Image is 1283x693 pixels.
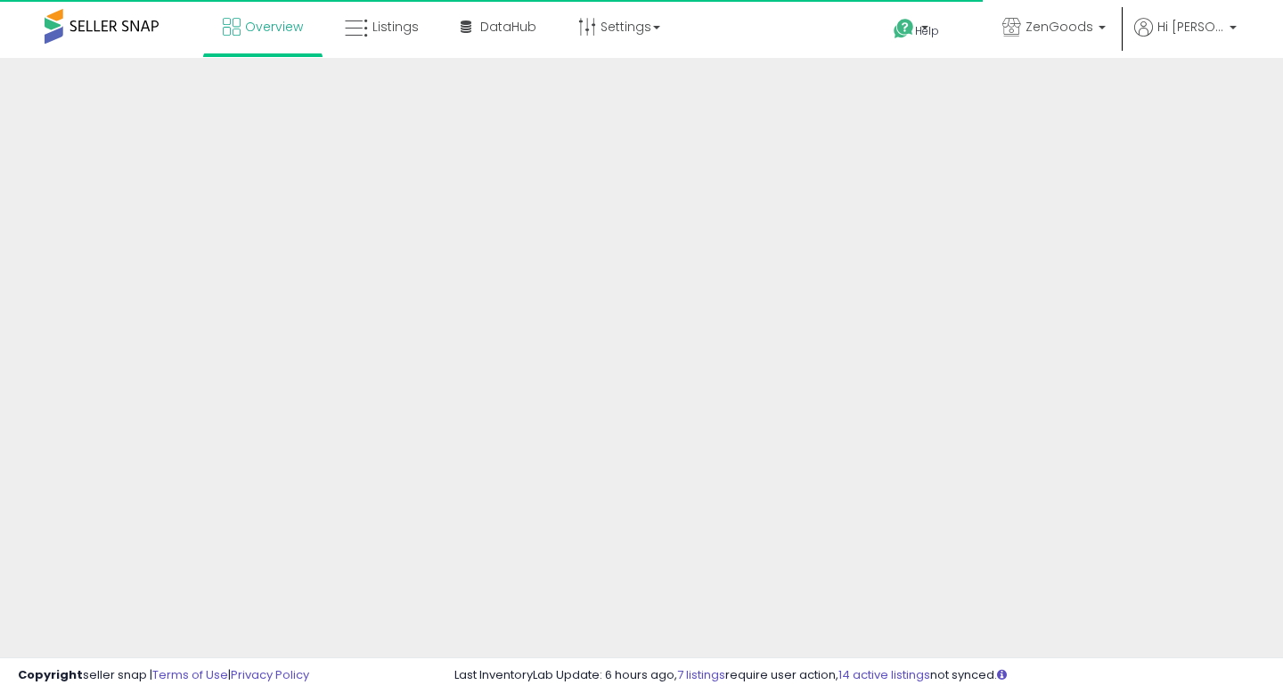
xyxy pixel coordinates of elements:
[997,669,1007,681] i: Click here to read more about un-synced listings.
[152,666,228,683] a: Terms of Use
[18,666,83,683] strong: Copyright
[231,666,309,683] a: Privacy Policy
[454,667,1265,684] div: Last InventoryLab Update: 6 hours ago, require user action, not synced.
[1026,18,1093,36] span: ZenGoods
[480,18,536,36] span: DataHub
[879,4,974,58] a: Help
[677,666,725,683] a: 7 listings
[893,18,915,40] i: Get Help
[1157,18,1224,36] span: Hi [PERSON_NAME]
[838,666,930,683] a: 14 active listings
[372,18,419,36] span: Listings
[18,667,309,684] div: seller snap | |
[245,18,303,36] span: Overview
[915,23,939,38] span: Help
[1134,18,1237,58] a: Hi [PERSON_NAME]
